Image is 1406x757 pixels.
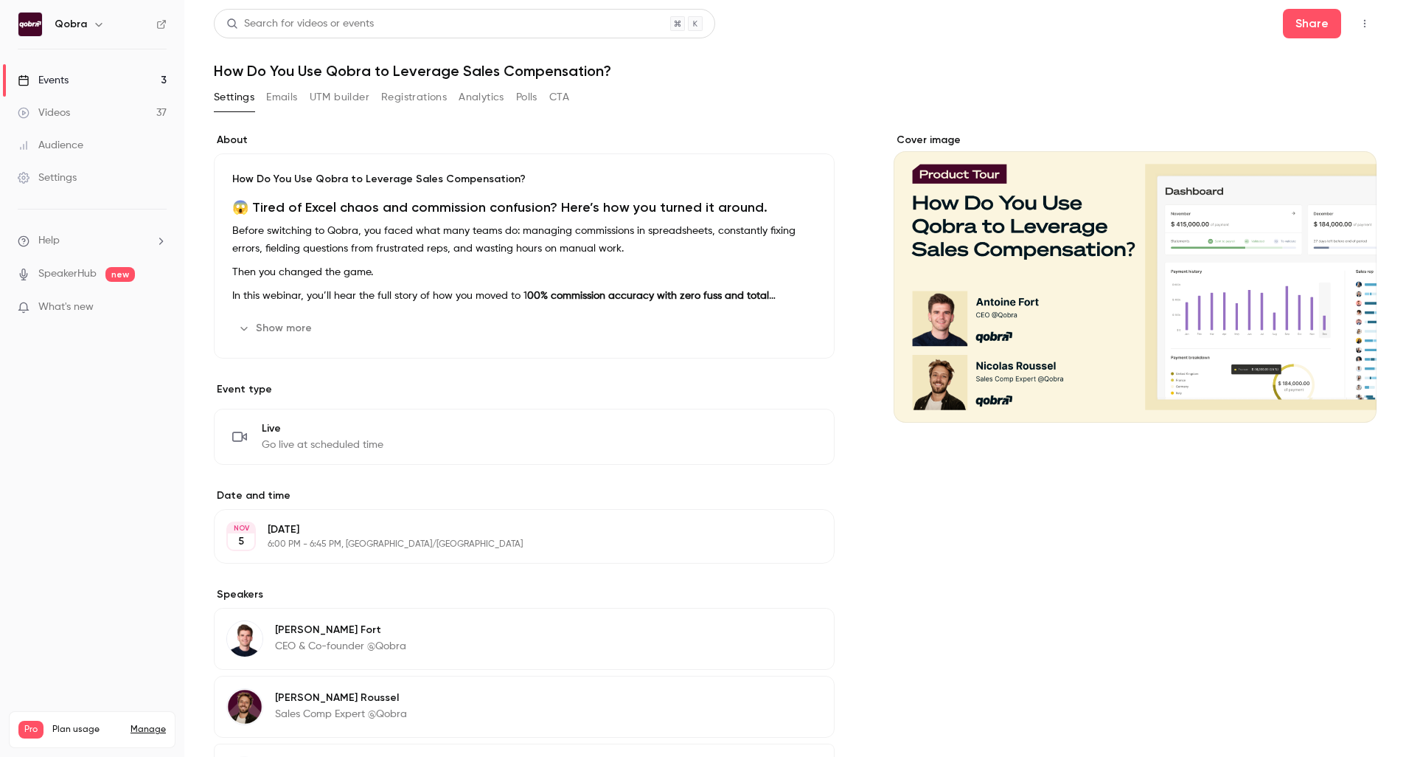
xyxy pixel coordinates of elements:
button: Settings [214,86,254,109]
button: Show more [232,317,321,340]
h1: How Do You Use Qobra to Leverage Sales Compensation? [214,62,1377,80]
button: UTM builder [310,86,369,109]
p: 6:00 PM - 6:45 PM, [GEOGRAPHIC_DATA]/[GEOGRAPHIC_DATA] [268,539,756,550]
p: Sales Comp Expert @Qobra [275,707,407,722]
p: [PERSON_NAME] Roussel [275,691,407,705]
p: 5 [238,534,244,549]
iframe: Noticeable Trigger [149,301,167,314]
button: Share [1283,9,1341,38]
button: Emails [266,86,297,109]
img: Antoine Fort [227,621,262,657]
span: Help [38,233,60,249]
div: NOV [228,523,254,533]
div: Antoine Fort[PERSON_NAME] FortCEO & Co-founder @Qobra [214,608,835,670]
p: CEO & Co-founder @Qobra [275,639,406,654]
button: Analytics [459,86,504,109]
div: Audience [18,138,83,153]
img: Nicolas Roussel [227,689,262,725]
button: Registrations [381,86,447,109]
p: Event type [214,382,835,397]
li: help-dropdown-opener [18,233,167,249]
p: In this webinar, you’ll hear the full story of how you moved to 1 , helping Sales and RevOps fina... [232,287,816,305]
span: Plan usage [52,724,122,736]
p: [DATE] [268,522,756,537]
p: How Do You Use Qobra to Leverage Sales Compensation? [232,172,816,187]
h6: Qobra [55,17,87,32]
span: Go live at scheduled time [262,438,383,452]
button: Polls [516,86,537,109]
label: Cover image [894,133,1377,148]
section: Cover image [894,133,1377,423]
p: Before switching to Qobra, you faced what many teams do: managing commissions in spreadsheets, co... [232,222,816,257]
div: Nicolas Roussel[PERSON_NAME] RousselSales Comp Expert @Qobra [214,676,835,738]
div: Search for videos or events [226,16,374,32]
a: Manage [130,724,166,736]
div: Events [18,73,69,88]
button: CTA [549,86,569,109]
a: SpeakerHub [38,266,97,282]
h1: 😱 Tired of Excel chaos and commission confusion? Here’s how you turned it around. [232,198,816,216]
label: About [214,133,835,148]
span: Live [262,421,383,436]
span: What's new [38,300,94,315]
span: new [105,267,135,282]
p: Then you changed the game. [232,263,816,281]
img: Qobra [18,13,42,36]
label: Speakers [214,587,835,602]
div: Settings [18,170,77,185]
p: [PERSON_NAME] Fort [275,623,406,637]
div: Videos [18,106,70,120]
label: Date and time [214,488,835,503]
span: Pro [18,721,43,739]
